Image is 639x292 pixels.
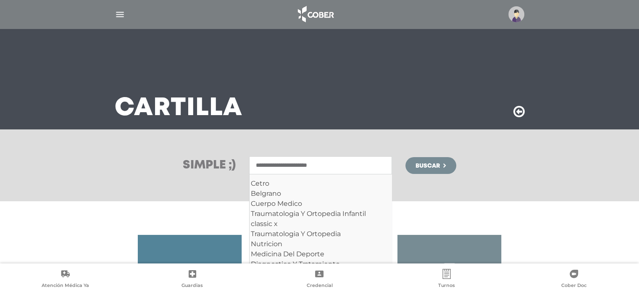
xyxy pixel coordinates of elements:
[508,6,524,22] img: profile-placeholder.svg
[42,282,89,290] span: Atención Médica Ya
[2,269,129,290] a: Atención Médica Ya
[561,282,586,290] span: Cober Doc
[251,189,390,199] div: Belgrano
[251,199,390,209] div: Cuerpo Medico
[405,157,456,174] button: Buscar
[306,282,332,290] span: Credencial
[251,249,390,259] div: Medicina Del Deporte
[293,4,337,24] img: logo_cober_home-white.png
[510,269,637,290] a: Cober Doc
[383,269,510,290] a: Turnos
[438,282,455,290] span: Turnos
[251,239,390,249] div: Nutricion
[251,209,390,219] div: Traumatologia Y Ortopedia Infantil
[181,282,203,290] span: Guardias
[251,229,390,239] div: Traumatologia Y Ortopedia
[256,269,383,290] a: Credencial
[183,160,236,171] h3: Simple ;)
[251,219,390,229] div: classic x
[115,9,125,20] img: Cober_menu-lines-white.svg
[115,97,242,119] h3: Cartilla
[251,179,390,189] div: Cetro
[415,163,440,169] span: Buscar
[129,269,256,290] a: Guardias
[251,259,390,269] div: Diagnostico Y Tratamiento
